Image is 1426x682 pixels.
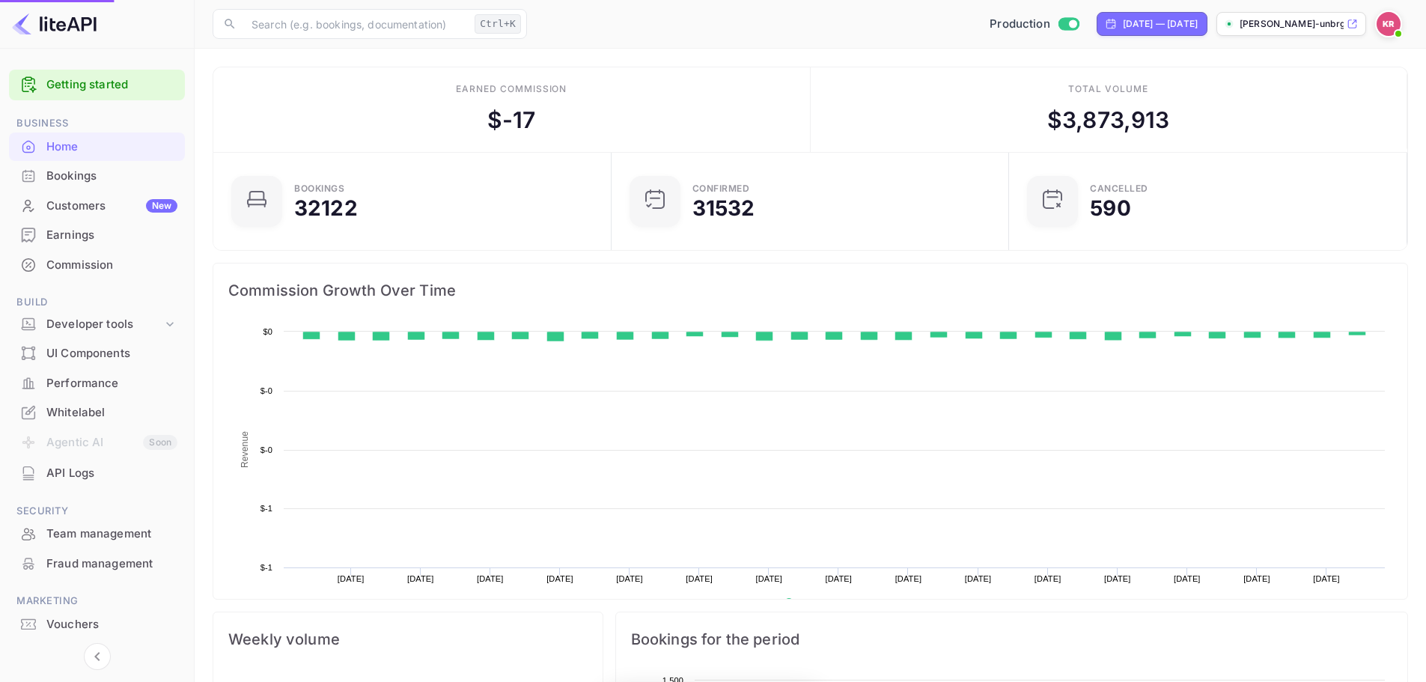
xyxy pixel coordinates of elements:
[9,70,185,100] div: Getting started
[9,520,185,549] div: Team management
[1090,184,1148,193] div: CANCELLED
[294,198,358,219] div: 32122
[616,574,643,583] text: [DATE]
[1097,12,1207,36] div: Click to change the date range period
[895,574,922,583] text: [DATE]
[1123,17,1198,31] div: [DATE] — [DATE]
[984,16,1085,33] div: Switch to Sandbox mode
[1104,574,1131,583] text: [DATE]
[84,643,111,670] button: Collapse navigation
[46,404,177,421] div: Whitelabel
[46,465,177,482] div: API Logs
[263,327,272,336] text: $0
[475,14,521,34] div: Ctrl+K
[260,445,272,454] text: $-0
[9,549,185,577] a: Fraud management
[228,278,1392,302] span: Commission Growth Over Time
[9,133,185,160] a: Home
[456,82,567,96] div: Earned commission
[9,593,185,609] span: Marketing
[990,16,1050,33] span: Production
[46,76,177,94] a: Getting started
[260,563,272,572] text: $-1
[755,574,782,583] text: [DATE]
[9,369,185,397] a: Performance
[9,339,185,368] div: UI Components
[9,503,185,520] span: Security
[631,627,1392,651] span: Bookings for the period
[46,257,177,274] div: Commission
[1313,574,1340,583] text: [DATE]
[9,294,185,311] span: Build
[692,184,750,193] div: Confirmed
[9,251,185,278] a: Commission
[46,616,177,633] div: Vouchers
[260,504,272,513] text: $-1
[46,526,177,543] div: Team management
[692,198,755,219] div: 31532
[1047,103,1170,137] div: $ 3,873,913
[487,103,536,137] div: $ -17
[9,459,185,488] div: API Logs
[1090,198,1130,219] div: 590
[9,610,185,638] a: Vouchers
[260,386,272,395] text: $-0
[9,221,185,250] div: Earnings
[826,574,853,583] text: [DATE]
[46,316,162,333] div: Developer tools
[46,555,177,573] div: Fraud management
[9,339,185,367] a: UI Components
[9,115,185,132] span: Business
[9,549,185,579] div: Fraud management
[9,192,185,221] div: CustomersNew
[9,459,185,487] a: API Logs
[338,574,365,583] text: [DATE]
[46,345,177,362] div: UI Components
[799,598,837,609] text: Revenue
[477,574,504,583] text: [DATE]
[9,221,185,249] a: Earnings
[407,574,434,583] text: [DATE]
[1068,82,1148,96] div: Total volume
[46,138,177,156] div: Home
[9,610,185,639] div: Vouchers
[965,574,992,583] text: [DATE]
[1240,17,1344,31] p: [PERSON_NAME]-unbrg.[PERSON_NAME]...
[1174,574,1201,583] text: [DATE]
[9,133,185,162] div: Home
[46,198,177,215] div: Customers
[1035,574,1061,583] text: [DATE]
[9,398,185,426] a: Whitelabel
[9,311,185,338] div: Developer tools
[240,431,250,468] text: Revenue
[294,184,344,193] div: Bookings
[9,251,185,280] div: Commission
[1243,574,1270,583] text: [DATE]
[46,227,177,244] div: Earnings
[243,9,469,39] input: Search (e.g. bookings, documentation)
[9,162,185,191] div: Bookings
[9,369,185,398] div: Performance
[46,375,177,392] div: Performance
[146,199,177,213] div: New
[228,627,588,651] span: Weekly volume
[9,520,185,547] a: Team management
[46,168,177,185] div: Bookings
[12,12,97,36] img: LiteAPI logo
[546,574,573,583] text: [DATE]
[9,192,185,219] a: CustomersNew
[686,574,713,583] text: [DATE]
[9,398,185,427] div: Whitelabel
[1377,12,1401,36] img: Kobus Roux
[9,162,185,189] a: Bookings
